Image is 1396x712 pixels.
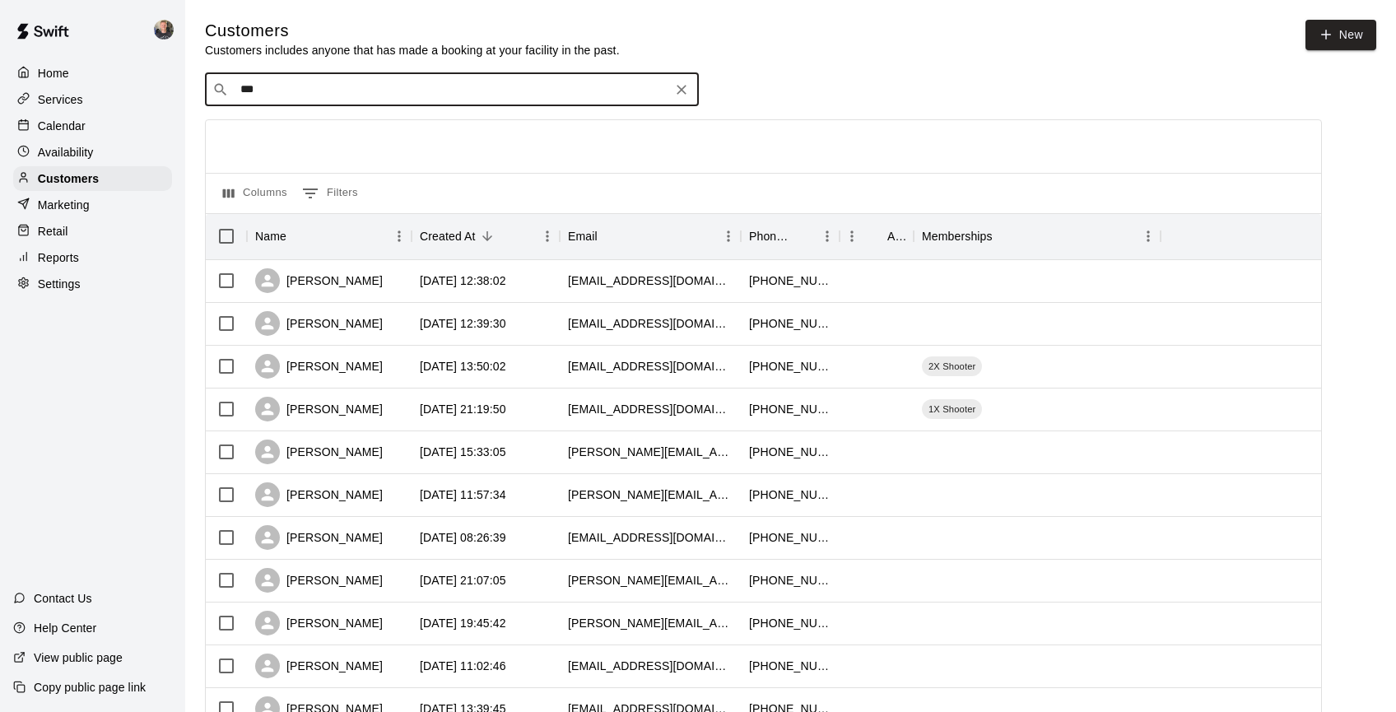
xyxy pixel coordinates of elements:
div: +15414209366 [749,615,831,631]
div: [PERSON_NAME] [255,440,383,464]
p: Calendar [38,118,86,134]
div: +15415206214 [749,272,831,289]
div: 2025-10-06 11:02:46 [420,658,506,674]
div: 2025-10-07 15:33:05 [420,444,506,460]
div: clroundy@gmail.com [568,315,733,332]
img: Logan Garvin [154,20,174,40]
a: Settings [13,272,172,296]
div: Search customers by name or email [205,73,699,106]
div: swimfastnow@hotmail.com [568,358,733,375]
h5: Customers [205,20,620,42]
div: 2025-10-07 21:19:50 [420,401,506,417]
div: +12064739887 [749,572,831,589]
p: Settings [38,276,81,292]
div: +15415984362 [749,358,831,375]
div: Logan Garvin [151,13,185,46]
p: Customers [38,170,99,187]
div: [PERSON_NAME] [255,397,383,421]
div: 1X Shooter [922,399,982,419]
div: Memberships [922,213,993,259]
div: +15414907187 [749,444,831,460]
div: sarahann26@yahoo.com [568,658,733,674]
div: +15038102736 [749,315,831,332]
p: Retail [38,223,68,240]
button: Sort [792,225,815,248]
button: Select columns [219,180,291,207]
div: [PERSON_NAME] [255,268,383,293]
p: Customers includes anyone that has made a booking at your facility in the past. [205,42,620,58]
span: 1X Shooter [922,403,982,416]
div: lawrence.s.klein@gmail.com [568,572,733,589]
div: Created At [412,213,560,259]
div: [PERSON_NAME] [255,525,383,550]
div: 2025-10-07 11:57:34 [420,486,506,503]
div: [PERSON_NAME] [255,354,383,379]
div: chris@zvbuilders.com [568,615,733,631]
div: 2X Shooter [922,356,982,376]
div: [PERSON_NAME] [255,568,383,593]
div: Age [840,213,914,259]
button: Sort [476,225,499,248]
p: Contact Us [34,590,92,607]
a: Services [13,87,172,112]
div: Age [887,213,905,259]
a: Customers [13,166,172,191]
div: Phone Number [741,213,840,259]
div: Phone Number [749,213,792,259]
div: jmtrost@hotmail.com [568,272,733,289]
button: Sort [993,225,1016,248]
div: ross.kranz@gmail.com [568,486,733,503]
div: Created At [420,213,476,259]
a: New [1305,20,1376,50]
div: [PERSON_NAME] [255,311,383,336]
div: 2025-10-14 12:38:02 [420,272,506,289]
p: Home [38,65,69,81]
button: Sort [864,225,887,248]
div: +15039418998 [749,529,831,546]
button: Menu [840,224,864,249]
div: 2025-10-08 13:50:02 [420,358,506,375]
a: Home [13,61,172,86]
a: Calendar [13,114,172,138]
button: Menu [815,224,840,249]
div: [PERSON_NAME] [255,654,383,678]
div: 2025-10-07 08:26:39 [420,529,506,546]
div: courtb2009@gmail.com [568,401,733,417]
p: Marketing [38,197,90,213]
div: Name [255,213,286,259]
button: Clear [670,78,693,101]
a: Retail [13,219,172,244]
p: Copy public page link [34,679,146,696]
div: kelseyhilts5@gmail.com [568,529,733,546]
div: +15419131010 [749,401,831,417]
div: 2025-10-06 21:07:05 [420,572,506,589]
div: karen@hausmansmith.com [568,444,733,460]
button: Menu [716,224,741,249]
div: +15033815293 [749,486,831,503]
div: 2025-10-06 19:45:42 [420,615,506,631]
div: Email [560,213,741,259]
button: Menu [387,224,412,249]
div: +17027697206 [749,658,831,674]
div: Reports [13,245,172,270]
div: [PERSON_NAME] [255,611,383,635]
div: Email [568,213,598,259]
a: Availability [13,140,172,165]
a: Marketing [13,193,172,217]
button: Sort [598,225,621,248]
div: Name [247,213,412,259]
p: View public page [34,649,123,666]
button: Sort [286,225,309,248]
span: 2X Shooter [922,360,982,373]
p: Reports [38,249,79,266]
p: Help Center [34,620,96,636]
p: Availability [38,144,94,161]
